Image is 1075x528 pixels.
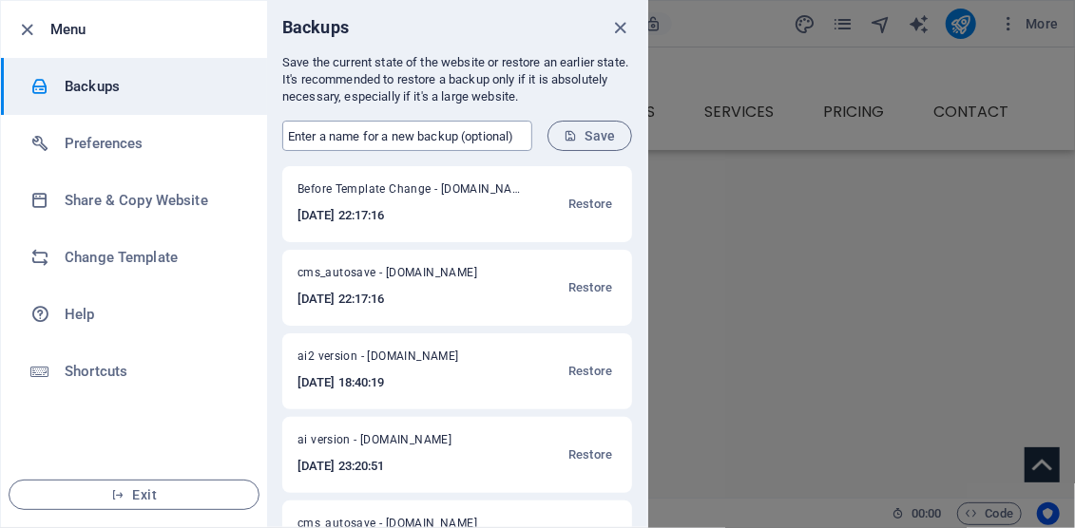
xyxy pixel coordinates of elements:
[282,121,532,151] input: Enter a name for a new backup (optional)
[298,432,489,455] span: ai version - [DOMAIN_NAME]
[568,276,612,299] span: Restore
[50,18,252,41] h6: Menu
[298,265,502,288] span: cms_autosave - [DOMAIN_NAME]
[65,189,240,212] h6: Share & Copy Website
[568,193,612,216] span: Restore
[65,303,240,326] h6: Help
[298,371,492,394] h6: [DATE] 18:40:19
[282,16,349,39] h6: Backups
[298,288,502,311] h6: [DATE] 22:17:16
[298,455,489,478] h6: [DATE] 23:20:51
[609,16,632,39] button: close
[298,181,526,204] span: Before Template Change - dopepersonality.com
[564,265,617,311] button: Restore
[568,360,612,383] span: Restore
[564,181,617,227] button: Restore
[9,480,259,510] button: Exit
[65,132,240,155] h6: Preferences
[547,121,632,151] button: Save
[65,360,240,383] h6: Shortcuts
[298,349,492,371] span: ai2 version - [DOMAIN_NAME]
[65,75,240,98] h6: Backups
[65,246,240,269] h6: Change Template
[568,443,612,466] span: Restore
[25,487,243,502] span: Exit
[564,128,616,143] span: Save
[564,432,617,478] button: Restore
[1,286,267,343] a: Help
[298,204,526,227] h6: [DATE] 22:17:16
[564,349,617,394] button: Restore
[282,54,632,105] p: Save the current state of the website or restore an earlier state. It's recommended to restore a ...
